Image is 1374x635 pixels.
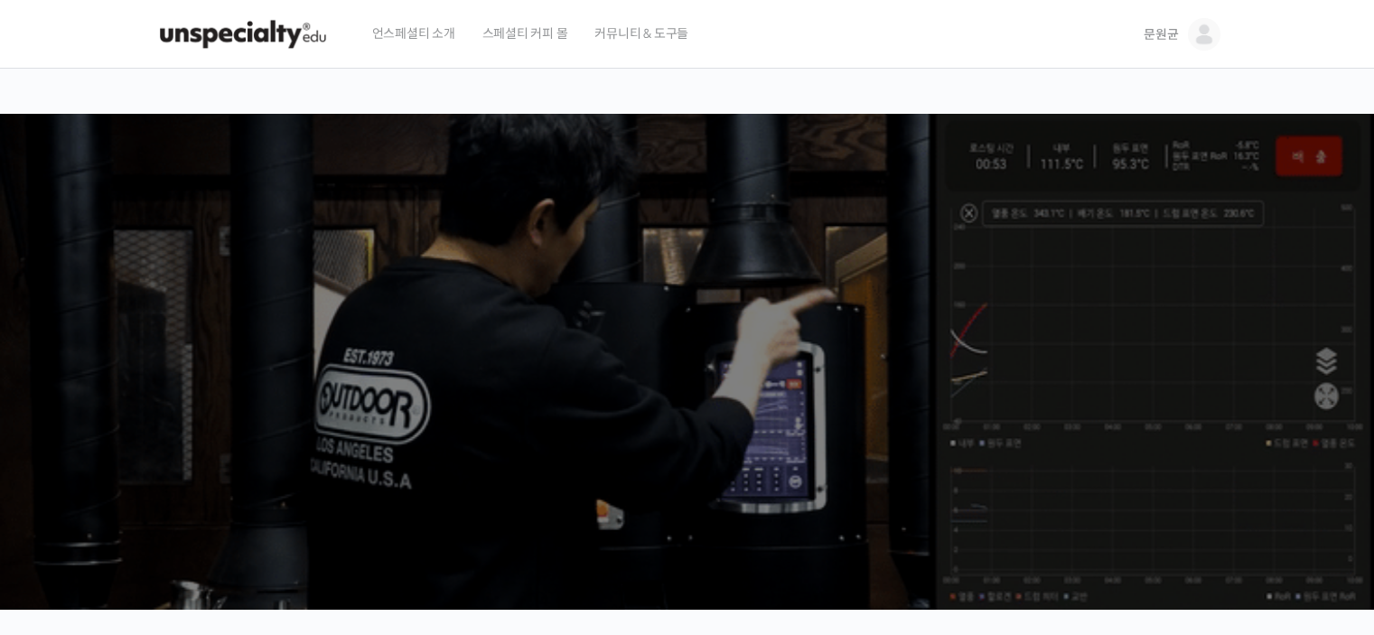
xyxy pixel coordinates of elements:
[18,276,1357,368] p: [PERSON_NAME]을 다하는 당신을 위해, 최고와 함께 만든 커피 클래스
[18,376,1357,401] p: 시간과 장소에 구애받지 않고, 검증된 커리큘럼으로
[1144,26,1178,42] span: 문원균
